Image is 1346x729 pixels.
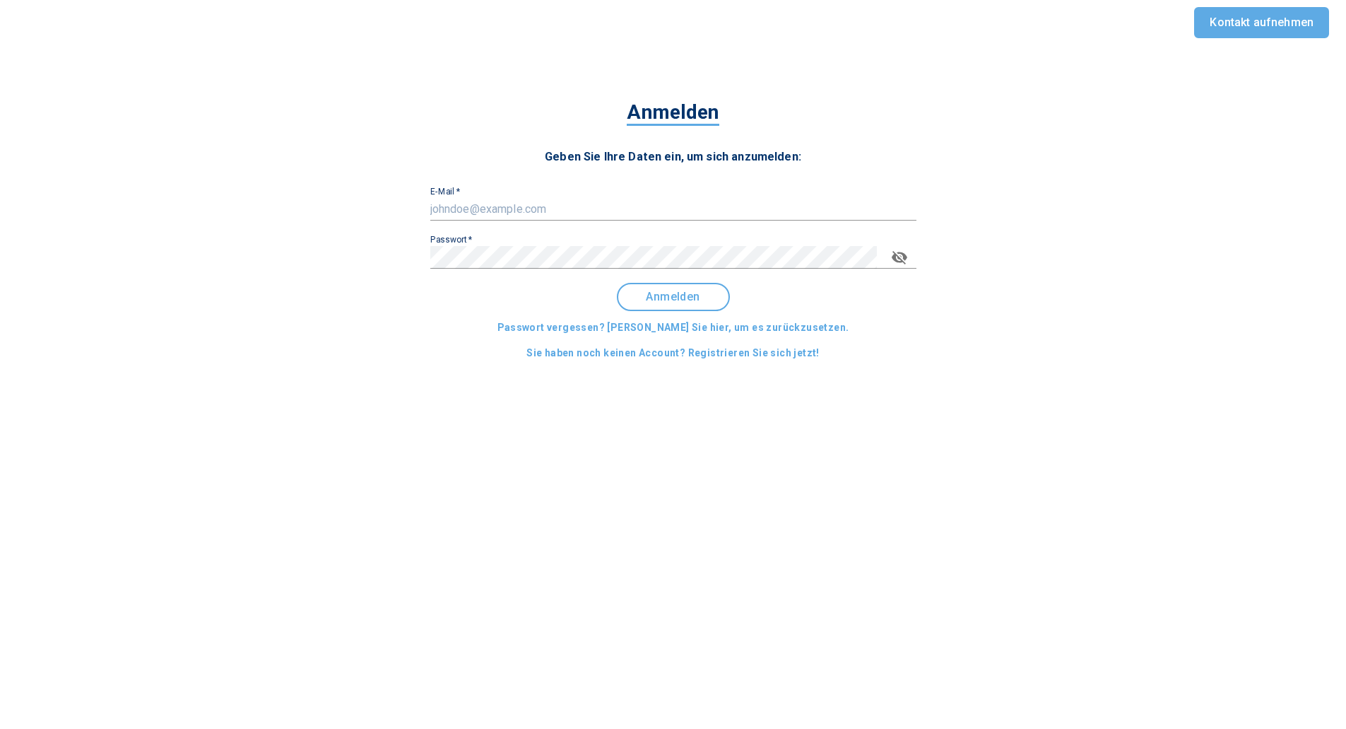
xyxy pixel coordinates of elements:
label: E-Mail [430,187,460,196]
label: Passwort [430,235,473,244]
button: Passwort vergessen? [PERSON_NAME] Sie hier, um es zurückzusetzen. [492,315,855,341]
span: Passwort vergessen? [PERSON_NAME] Sie hier, um es zurückzusetzen. [497,319,849,337]
button: toggle password visibility [882,240,916,274]
span: Anmelden [630,291,717,303]
span: Anmelden [627,100,719,126]
button: Sie haben noch keinen Account? Registrieren Sie sich jetzt! [521,340,825,366]
span: Geben Sie Ihre Daten ein, um sich anzumelden: [545,150,801,163]
button: Anmelden [617,283,730,311]
span: Sie haben noch keinen Account? Registrieren Sie sich jetzt! [526,344,820,362]
button: ProperBird Logo and Home Button [17,1,158,45]
input: johndoe@example.com [430,198,916,221]
img: ProperBird Logo and Home Button [17,4,158,40]
a: Kontakt aufnehmen [1194,7,1329,38]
